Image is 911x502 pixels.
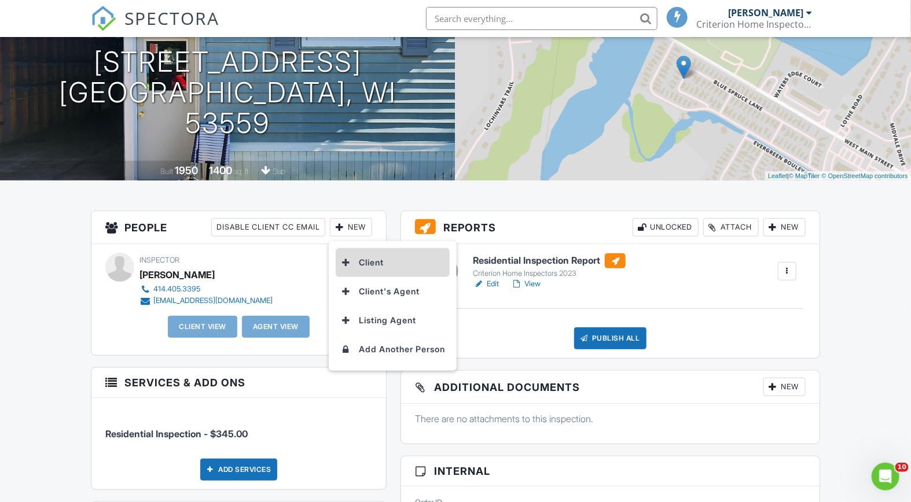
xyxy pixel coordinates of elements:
[426,7,657,30] input: Search everything...
[872,463,899,490] iframe: Intercom live chat
[703,218,759,237] div: Attach
[211,218,325,237] div: Disable Client CC Email
[473,253,626,268] h6: Residential Inspection Report
[401,211,820,244] h3: Reports
[153,285,200,294] div: 414.405.3395
[768,172,787,179] a: Leaflet
[633,218,699,237] div: Unlocked
[175,164,199,176] div: 1950
[91,368,386,398] h3: Services & Add ons
[139,283,273,295] a: 414.405.3395
[473,278,499,290] a: Edit
[729,7,804,19] div: [PERSON_NAME]
[765,171,911,181] div: |
[697,19,813,30] div: Criterion Home Inspectors, LLC
[139,266,215,283] div: [PERSON_NAME]
[574,327,646,349] div: Publish All
[91,16,219,40] a: SPECTORA
[105,428,248,440] span: Residential Inspection - $345.00
[822,172,908,179] a: © OpenStreetMap contributors
[139,295,273,307] a: [EMAIL_ADDRESS][DOMAIN_NAME]
[763,218,806,237] div: New
[789,172,820,179] a: © MapTiler
[510,278,541,290] a: View
[401,456,820,486] h3: Internal
[161,167,174,176] span: Built
[200,459,277,481] div: Add Services
[763,378,806,396] div: New
[415,412,806,425] p: There are no attachments to this inspection.
[105,407,372,449] li: Service: Residential Inspection
[330,218,372,237] div: New
[91,211,386,244] h3: People
[473,269,626,278] div: Criterion Home Inspectors 2023
[19,47,437,138] h1: [STREET_ADDRESS] [GEOGRAPHIC_DATA], WI 53559
[473,253,626,279] a: Residential Inspection Report Criterion Home Inspectors 2023
[91,6,116,31] img: The Best Home Inspection Software - Spectora
[139,256,179,264] span: Inspector
[210,164,233,176] div: 1400
[153,296,273,305] div: [EMAIL_ADDRESS][DOMAIN_NAME]
[234,167,251,176] span: sq. ft.
[124,6,219,30] span: SPECTORA
[895,463,909,472] span: 10
[273,167,286,176] span: slab
[401,371,820,404] h3: Additional Documents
